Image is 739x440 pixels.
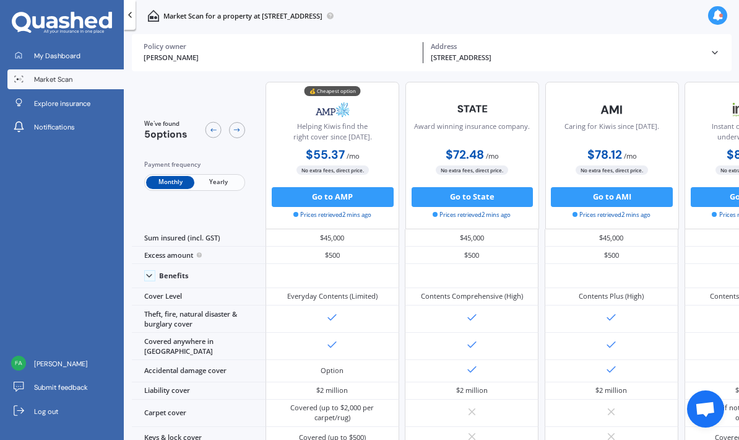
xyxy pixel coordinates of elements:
[266,247,399,264] div: $500
[305,147,344,162] b: $55.37
[145,176,194,189] span: Monthly
[34,99,90,108] span: Explore insurance
[7,46,124,66] a: My Dashboard
[132,288,266,306] div: Cover Level
[34,359,88,369] span: [PERSON_NAME]
[7,402,124,421] a: Log out
[11,356,26,371] img: fbcce61e75e660dd3ee7c5504a865618
[421,291,523,301] div: Contents Comprehensive (High)
[321,366,344,376] div: Option
[296,165,368,175] span: No extra fees, direct price.
[132,360,266,382] div: Accidental damage cover
[132,229,266,247] div: Sum insured (incl. GST)
[436,165,508,175] span: No extra fees, direct price.
[431,42,702,51] div: Address
[687,390,724,428] a: Open chat
[273,403,392,423] div: Covered (up to $2,000 per carpet/rug)
[439,97,505,121] img: State-text-1.webp
[300,97,365,122] img: AMP.webp
[132,382,266,400] div: Liability cover
[346,151,359,161] span: / mo
[266,229,399,247] div: $45,000
[304,86,360,96] div: 💰 Cheapest option
[34,382,88,392] span: Submit feedback
[545,247,678,264] div: $500
[132,306,266,333] div: Theft, fire, natural disaster & burglary cover
[405,229,538,247] div: $45,000
[564,121,659,146] div: Caring for Kiwis since [DATE].
[144,42,415,51] div: Policy owner
[194,176,243,189] span: Yearly
[144,128,187,141] span: 5 options
[405,247,538,264] div: $500
[456,385,488,395] div: $2 million
[595,385,627,395] div: $2 million
[132,333,266,360] div: Covered anywhere in [GEOGRAPHIC_DATA]
[293,211,371,219] span: Prices retrieved 2 mins ago
[34,51,80,61] span: My Dashboard
[163,11,322,21] p: Market Scan for a property at [STREET_ADDRESS]
[34,407,58,416] span: Log out
[158,271,188,280] div: Benefits
[411,187,533,207] button: Go to State
[7,69,124,89] a: Market Scan
[132,400,266,427] div: Carpet cover
[7,117,124,137] a: Notifications
[7,94,124,113] a: Explore insurance
[485,151,498,161] span: / mo
[551,187,673,207] button: Go to AMI
[271,187,393,207] button: Go to AMP
[7,354,124,374] a: [PERSON_NAME]
[587,147,621,162] b: $78.12
[414,121,530,146] div: Award winning insurance company.
[147,10,159,22] img: home-and-contents.b802091223b8502ef2dd.svg
[575,165,647,175] span: No extra fees, direct price.
[433,211,511,219] span: Prices retrieved 2 mins ago
[545,229,678,247] div: $45,000
[7,377,124,397] a: Submit feedback
[579,291,644,301] div: Contents Plus (High)
[445,147,483,162] b: $72.48
[144,53,415,63] div: [PERSON_NAME]
[287,291,378,301] div: Everyday Contents (Limited)
[34,122,75,132] span: Notifications
[144,120,187,128] span: We've found
[431,53,702,63] div: [STREET_ADDRESS]
[579,97,644,122] img: AMI-text-1.webp
[316,385,348,395] div: $2 million
[573,211,650,219] span: Prices retrieved 2 mins ago
[34,74,72,84] span: Market Scan
[144,160,244,170] div: Payment frequency
[274,121,391,146] div: Helping Kiwis find the right cover since [DATE].
[132,247,266,264] div: Excess amount
[623,151,636,161] span: / mo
